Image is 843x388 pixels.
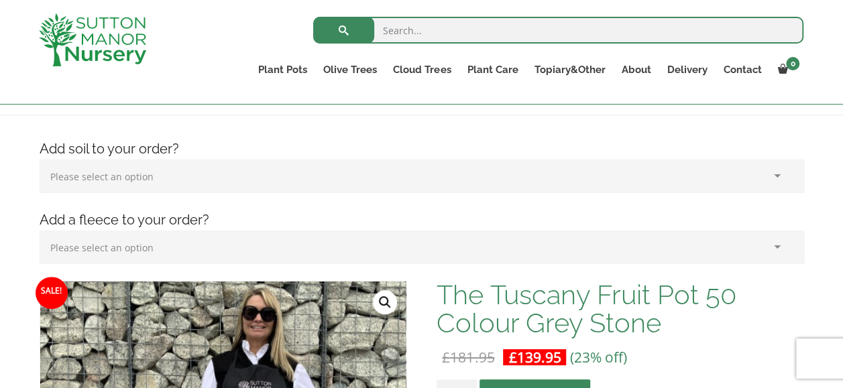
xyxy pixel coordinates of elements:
[508,348,516,367] span: £
[30,139,814,159] h4: Add soil to your order?
[508,348,561,367] bdi: 139.95
[442,348,450,367] span: £
[659,60,715,79] a: Delivery
[315,60,385,79] a: Olive Trees
[437,281,803,337] h1: The Tuscany Fruit Pot 50 Colour Grey Stone
[613,60,659,79] a: About
[786,57,799,70] span: 0
[39,13,146,66] img: logo
[373,290,397,314] a: View full-screen image gallery
[385,60,459,79] a: Cloud Trees
[769,60,803,79] a: 0
[313,17,803,44] input: Search...
[569,348,626,367] span: (23% off)
[526,60,613,79] a: Topiary&Other
[715,60,769,79] a: Contact
[30,210,814,231] h4: Add a fleece to your order?
[459,60,526,79] a: Plant Care
[36,277,68,309] span: Sale!
[442,348,494,367] bdi: 181.95
[250,60,315,79] a: Plant Pots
